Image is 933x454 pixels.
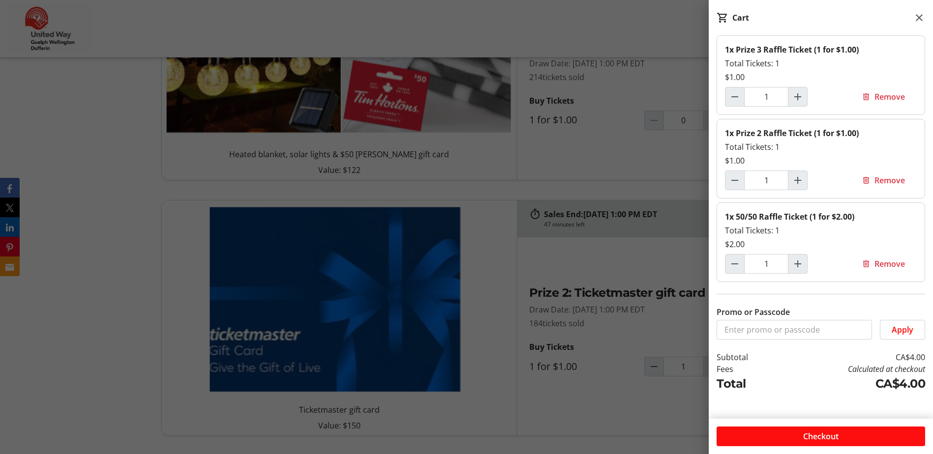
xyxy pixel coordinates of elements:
button: Remove [850,254,917,274]
td: CA$4.00 [777,351,925,363]
td: Calculated at checkout [777,363,925,375]
div: 1x Prize 3 Raffle Ticket (1 for $1.00) [725,44,917,56]
button: Increment by one [788,171,807,190]
input: Prize 2 Raffle Ticket (1 for $1.00) Quantity [744,170,788,190]
td: Subtotal [717,351,777,363]
span: Remove [874,258,905,270]
button: Decrement by one [725,255,744,273]
td: Total [717,375,777,393]
div: Total Tickets: 1 [725,141,917,153]
div: Cart [732,12,749,24]
td: CA$4.00 [777,375,925,393]
div: $2.00 [725,238,917,250]
button: Increment by one [788,87,807,106]
span: Remove [874,91,905,103]
div: 1x 50/50 Raffle Ticket (1 for $2.00) [725,211,917,223]
button: Remove [850,170,917,190]
label: Promo or Passcode [717,306,790,318]
span: Apply [892,324,913,336]
div: $1.00 [725,71,917,83]
button: Decrement by one [725,171,744,190]
div: Total Tickets: 1 [725,57,917,69]
div: Total Tickets: 1 [725,225,917,236]
span: Checkout [803,430,839,442]
button: Checkout [717,426,925,446]
div: $1.00 [725,155,917,167]
input: Prize 3 Raffle Ticket (1 for $1.00) Quantity [744,87,788,107]
div: 1x Prize 2 Raffle Ticket (1 for $1.00) [725,127,917,139]
button: Remove [850,87,917,107]
input: 50/50 Raffle Ticket (1 for $2.00) Quantity [744,254,788,274]
button: Increment by one [788,255,807,273]
button: Apply [880,320,925,340]
td: Fees [717,363,777,375]
span: Remove [874,174,905,186]
input: Enter promo or passcode [717,320,872,340]
button: Decrement by one [725,87,744,106]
